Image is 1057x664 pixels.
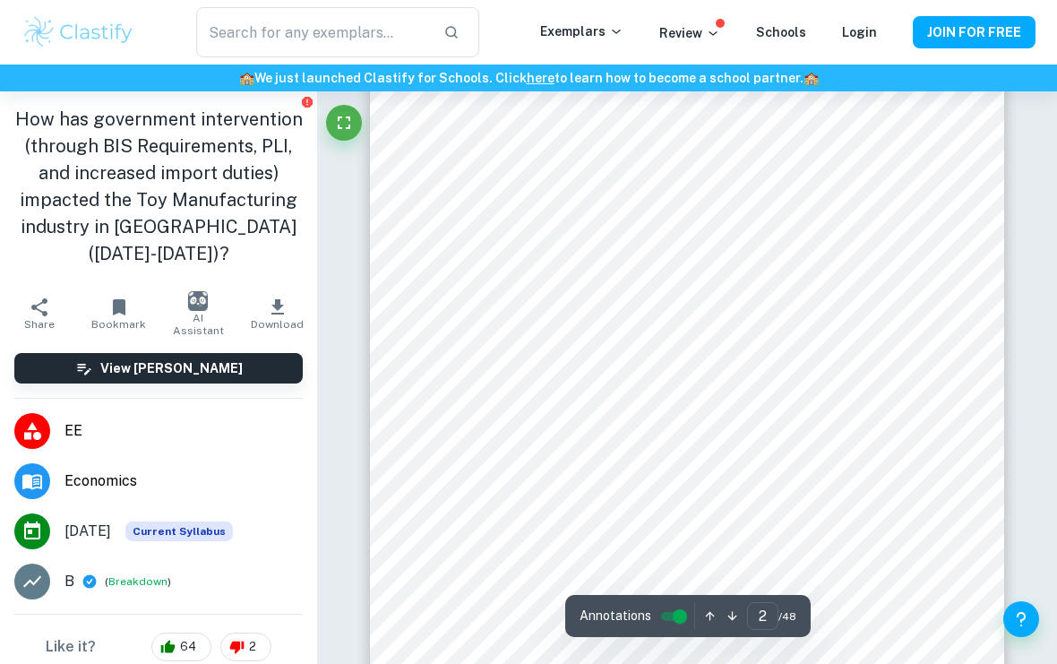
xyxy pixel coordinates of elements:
[64,571,74,592] p: B
[100,358,243,378] h6: View [PERSON_NAME]
[239,638,266,656] span: 2
[239,71,254,85] span: 🏫
[151,633,211,661] div: 64
[24,318,55,331] span: Share
[326,105,362,141] button: Fullscreen
[842,25,877,39] a: Login
[21,14,135,50] img: Clastify logo
[527,71,554,85] a: here
[14,353,303,384] button: View [PERSON_NAME]
[64,420,303,442] span: EE
[913,16,1036,48] button: JOIN FOR FREE
[170,638,206,656] span: 64
[46,636,96,658] h6: Like it?
[105,573,171,591] span: ( )
[540,22,623,41] p: Exemplars
[14,106,303,267] h1: How has government intervention (through BIS Requirements, PLI, and increased import duties) impa...
[803,71,819,85] span: 🏫
[4,68,1053,88] h6: We just launched Clastify for Schools. Click to learn how to become a school partner.
[238,289,318,339] button: Download
[196,7,429,57] input: Search for any exemplars...
[80,289,159,339] button: Bookmark
[188,291,208,311] img: AI Assistant
[159,289,238,339] button: AI Assistant
[125,522,233,541] span: Current Syllabus
[169,312,228,337] span: AI Assistant
[756,25,806,39] a: Schools
[64,521,111,542] span: [DATE]
[659,23,720,43] p: Review
[778,608,796,625] span: / 48
[251,318,304,331] span: Download
[300,95,314,108] button: Report issue
[1003,601,1039,637] button: Help and Feedback
[64,470,303,492] span: Economics
[108,573,168,590] button: Breakdown
[220,633,271,661] div: 2
[125,522,233,541] div: This exemplar is based on the current syllabus. Feel free to refer to it for inspiration/ideas wh...
[580,607,651,625] span: Annotations
[91,318,146,331] span: Bookmark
